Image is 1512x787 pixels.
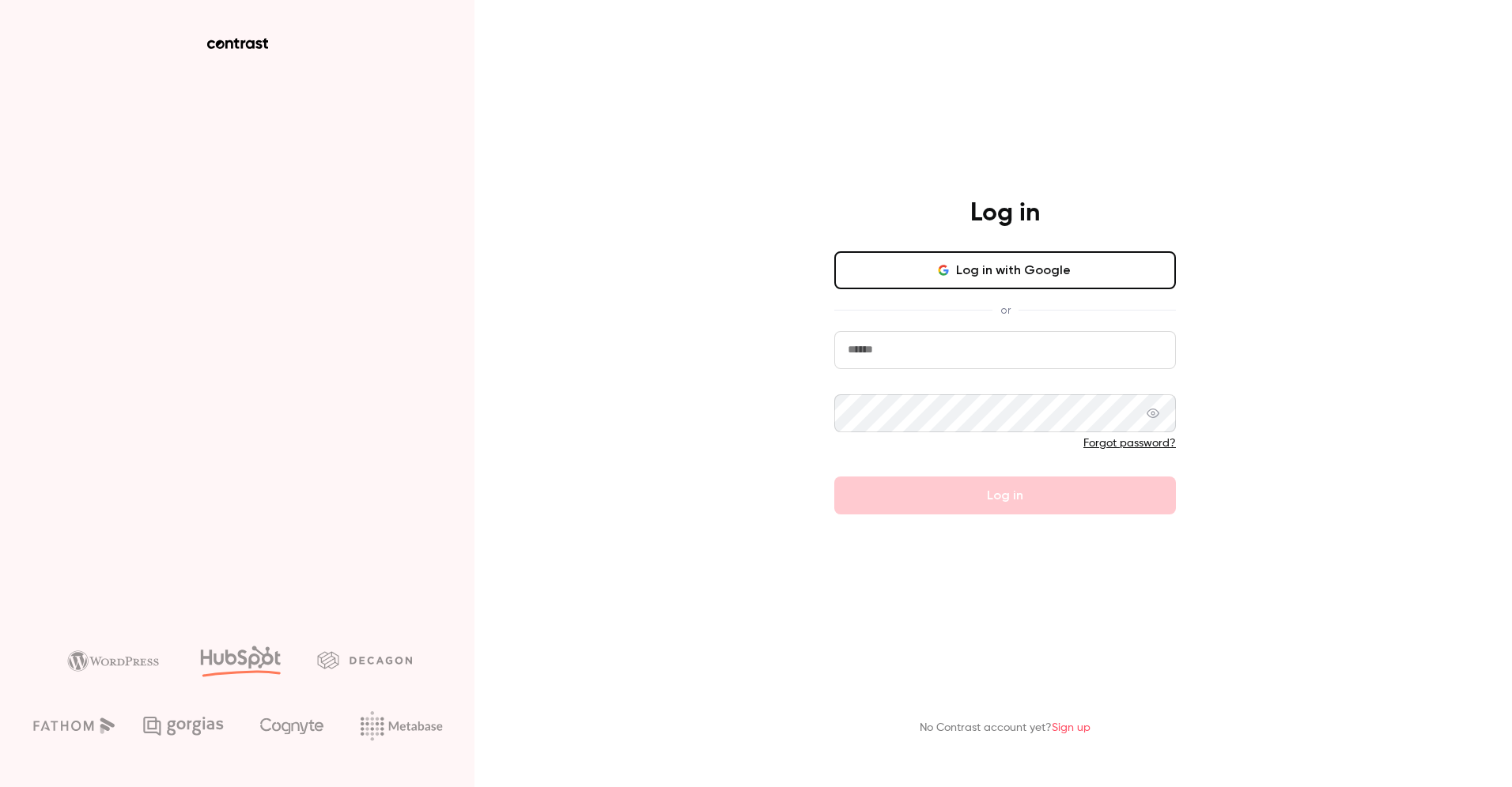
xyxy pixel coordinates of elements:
[1052,722,1091,733] a: Sign up
[970,198,1040,229] h4: Log in
[834,251,1176,289] button: Log in with Google
[992,302,1019,318] span: or
[1083,438,1176,449] a: Forgot password?
[920,720,1091,736] p: No Contrast account yet?
[317,651,412,668] img: decagon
